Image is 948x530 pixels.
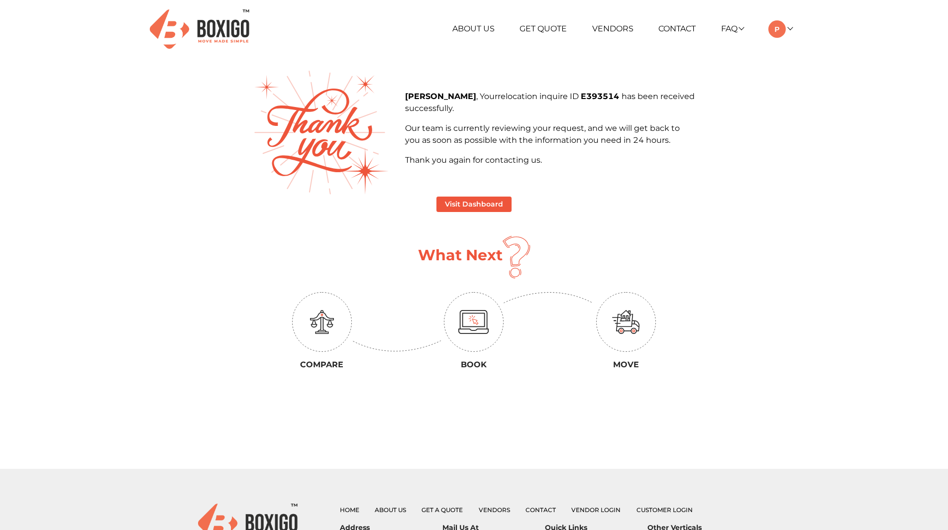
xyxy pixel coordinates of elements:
[612,310,640,334] img: move
[581,92,622,101] b: E393514
[406,360,543,369] h3: Book
[503,236,530,279] img: question
[658,24,696,33] a: Contact
[310,310,334,334] img: education
[436,197,512,212] button: Visit Dashboard
[452,24,495,33] a: About Us
[571,506,621,514] a: Vendor Login
[253,360,391,369] h3: Compare
[479,506,510,514] a: Vendors
[405,154,695,166] p: Thank you again for contacting us.
[421,506,463,514] a: Get a Quote
[498,92,539,101] span: relocation
[405,122,695,146] p: Our team is currently reviewing your request, and we will get back to you as soon as possible wit...
[636,506,693,514] a: Customer Login
[596,292,656,352] img: circle
[557,360,695,369] h3: Move
[721,24,743,33] a: FAQ
[292,292,352,352] img: circle
[458,310,489,334] img: monitor
[405,92,476,101] b: [PERSON_NAME]
[254,71,389,195] img: thank-you
[504,292,593,304] img: down
[340,506,359,514] a: Home
[418,246,503,264] h1: What Next
[592,24,633,33] a: Vendors
[375,506,406,514] a: About Us
[520,24,567,33] a: Get Quote
[150,9,249,49] img: Boxigo
[405,91,695,114] p: , Your inquire ID has been received successfully.
[444,292,504,352] img: circle
[352,340,441,352] img: up
[526,506,556,514] a: Contact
